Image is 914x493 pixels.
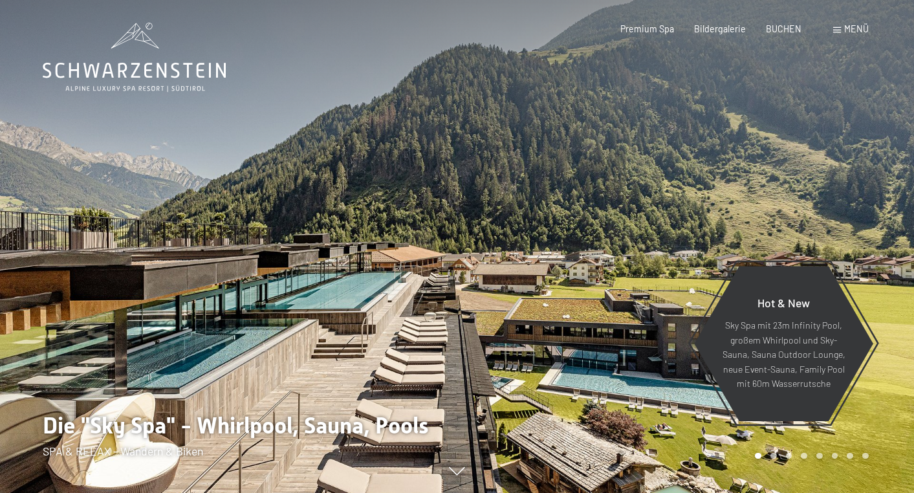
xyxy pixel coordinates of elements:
[693,265,874,422] a: Hot & New Sky Spa mit 23m Infinity Pool, großem Whirlpool und Sky-Sauna, Sauna Outdoor Lounge, ne...
[766,23,801,34] a: BUCHEN
[847,453,853,459] div: Carousel Page 7
[801,453,807,459] div: Carousel Page 4
[694,23,746,34] a: Bildergalerie
[862,453,869,459] div: Carousel Page 8
[755,453,761,459] div: Carousel Page 1 (Current Slide)
[757,296,810,310] span: Hot & New
[770,453,777,459] div: Carousel Page 2
[816,453,823,459] div: Carousel Page 5
[844,23,869,34] span: Menü
[620,23,674,34] a: Premium Spa
[750,453,868,459] div: Carousel Pagination
[722,318,845,391] p: Sky Spa mit 23m Infinity Pool, großem Whirlpool und Sky-Sauna, Sauna Outdoor Lounge, neue Event-S...
[832,453,838,459] div: Carousel Page 6
[786,453,792,459] div: Carousel Page 3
